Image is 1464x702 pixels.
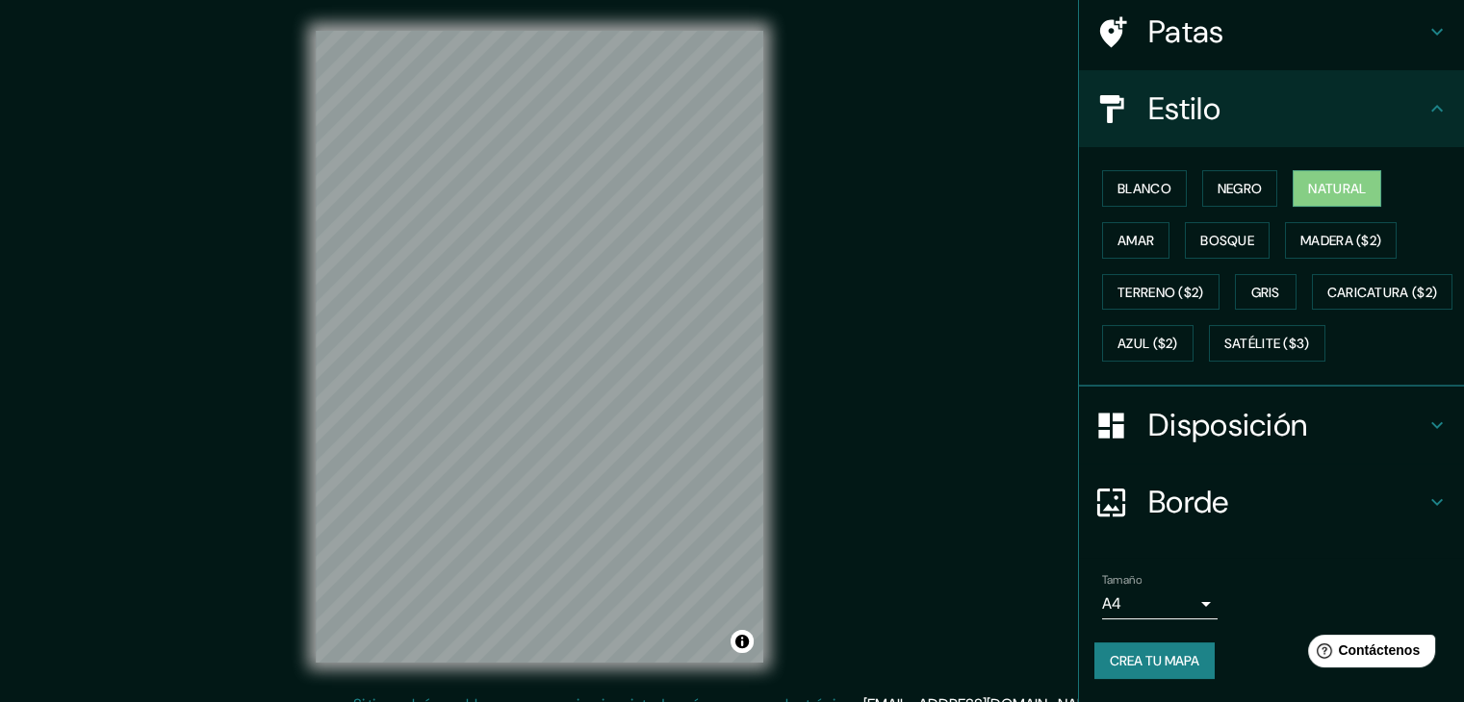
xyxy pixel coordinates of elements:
div: Borde [1079,464,1464,540]
font: Madera ($2) [1300,232,1381,249]
div: Disposición [1079,387,1464,464]
button: Caricatura ($2) [1312,274,1453,311]
button: Crea tu mapa [1094,642,1215,679]
font: A4 [1102,593,1121,614]
button: Madera ($2) [1285,222,1397,259]
font: Bosque [1200,232,1254,249]
font: Natural [1308,180,1366,197]
font: Amar [1117,232,1154,249]
button: Amar [1102,222,1169,259]
font: Tamaño [1102,572,1142,588]
button: Blanco [1102,170,1187,207]
font: Crea tu mapa [1110,652,1199,669]
font: Gris [1251,284,1280,301]
button: Terreno ($2) [1102,274,1220,311]
font: Disposición [1148,405,1307,445]
button: Gris [1235,274,1297,311]
div: A4 [1102,589,1218,619]
iframe: Lanzador de widgets de ayuda [1293,627,1443,681]
font: Estilo [1148,88,1220,129]
font: Azul ($2) [1117,336,1178,353]
button: Negro [1202,170,1278,207]
font: Terreno ($2) [1117,284,1204,301]
button: Bosque [1185,222,1270,259]
div: Estilo [1079,70,1464,147]
button: Satélite ($3) [1209,325,1325,362]
button: Azul ($2) [1102,325,1194,362]
font: Caricatura ($2) [1327,284,1438,301]
font: Blanco [1117,180,1171,197]
font: Patas [1148,12,1224,52]
font: Borde [1148,482,1229,522]
button: Activar o desactivar atribución [731,630,754,653]
canvas: Mapa [316,31,763,663]
font: Satélite ($3) [1224,336,1310,353]
font: Negro [1218,180,1263,197]
button: Natural [1293,170,1381,207]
